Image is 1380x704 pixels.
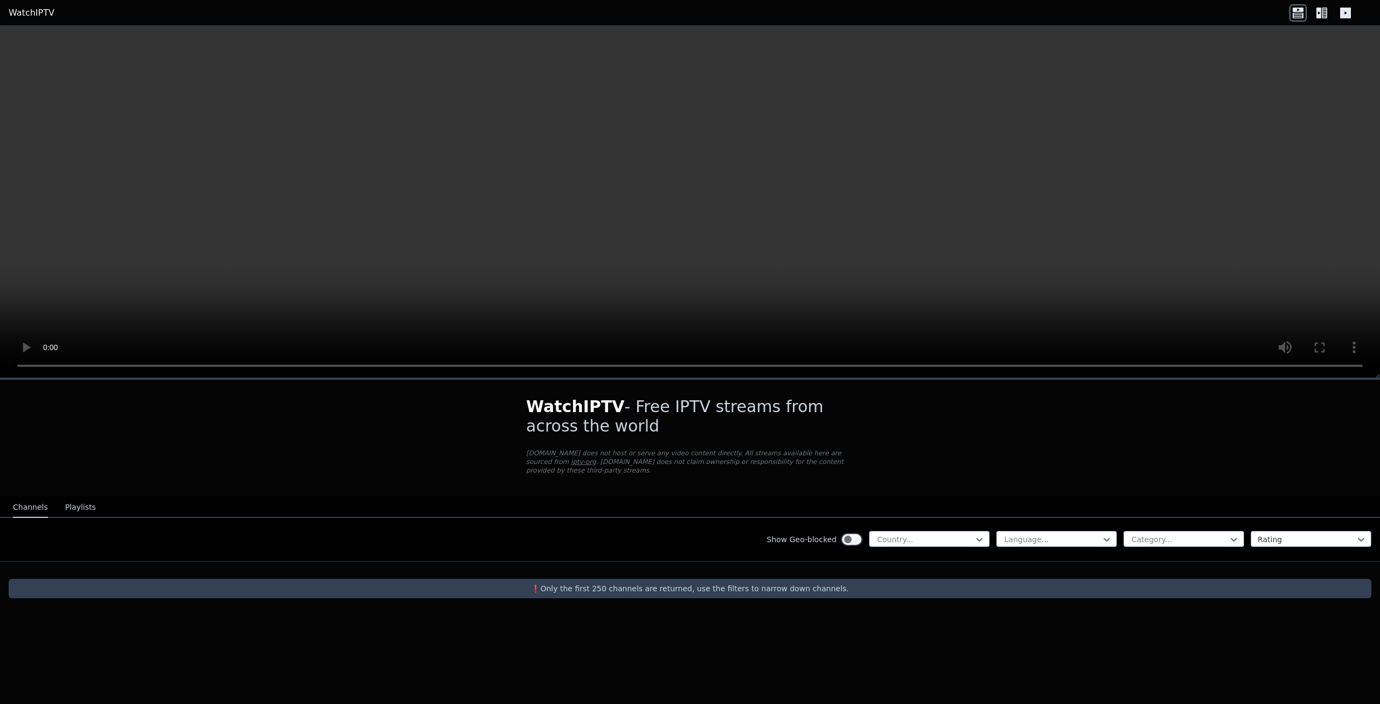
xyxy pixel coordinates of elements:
a: WatchIPTV [9,6,54,19]
label: Show Geo-blocked [767,534,837,545]
button: Channels [13,497,48,518]
p: ❗️Only the first 250 channels are returned, use the filters to narrow down channels. [13,583,1367,594]
h1: - Free IPTV streams from across the world [526,397,854,436]
p: [DOMAIN_NAME] does not host or serve any video content directly. All streams available here are s... [526,449,854,475]
span: WatchIPTV [526,397,625,416]
a: iptv-org [571,458,596,466]
button: Playlists [65,497,96,518]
